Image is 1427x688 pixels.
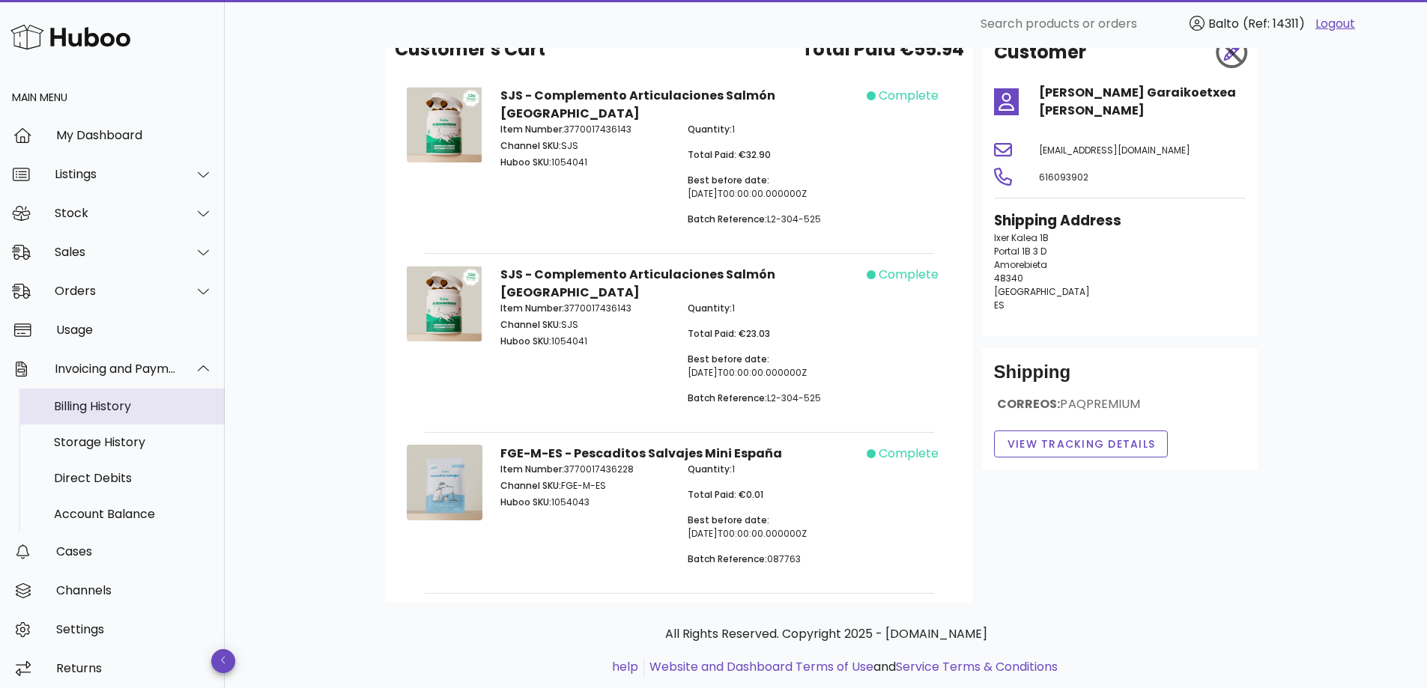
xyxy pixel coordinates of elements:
[688,463,732,475] span: Quantity:
[1243,15,1305,32] span: (Ref: 14311)
[56,544,213,558] div: Cases
[994,245,1046,258] span: Portal 1B 3 D
[688,174,858,201] p: [DATE]T00:00:00.000000Z
[54,471,213,485] div: Direct Debits
[54,507,213,521] div: Account Balance
[500,302,670,315] p: 3770017436143
[500,156,551,168] span: Huboo SKU:
[688,123,732,136] span: Quantity:
[500,139,561,152] span: Channel SKU:
[802,36,964,63] span: Total Paid €55.94
[55,362,177,376] div: Invoicing and Payments
[688,213,767,225] span: Batch Reference:
[500,139,670,153] p: SJS
[54,399,213,413] div: Billing History
[688,552,858,566] p: 087763
[500,335,551,347] span: Huboo SKU:
[896,658,1058,675] a: Service Terms & Conditions
[994,396,1246,424] div: CORREOS:
[688,123,858,136] p: 1
[688,302,732,314] span: Quantity:
[1039,84,1246,120] h4: [PERSON_NAME] Garaikoetxea [PERSON_NAME]
[407,445,482,520] img: Product Image
[994,360,1246,396] div: Shipping
[395,36,545,63] span: Customer's Cart
[500,318,561,331] span: Channel SKU:
[407,266,482,341] img: Product Image
[500,302,564,314] span: Item Number:
[688,392,767,404] span: Batch Reference:
[994,231,1049,244] span: Ixer Kalea 1B
[407,87,482,162] img: Product Image
[500,318,670,332] p: SJS
[994,285,1090,298] span: [GEOGRAPHIC_DATA]
[879,87,939,105] span: complete
[10,21,130,53] img: Huboo Logo
[612,658,638,675] a: help
[500,463,564,475] span: Item Number:
[500,156,670,169] p: 1054041
[500,335,670,348] p: 1054041
[56,622,213,636] div: Settings
[398,625,1255,643] p: All Rights Reserved. Copyright 2025 - [DOMAIN_NAME]
[1060,395,1140,413] span: PAQPREMIUM
[55,206,177,220] div: Stock
[1315,15,1355,33] a: Logout
[500,123,564,136] span: Item Number:
[55,245,177,259] div: Sales
[994,258,1047,271] span: Amorebieta
[55,284,177,298] div: Orders
[1039,171,1088,183] span: 616093902
[688,327,770,340] span: Total Paid: €23.03
[500,123,670,136] p: 3770017436143
[994,210,1246,231] h3: Shipping Address
[500,266,775,301] strong: SJS - Complemento Articulaciones Salmón [GEOGRAPHIC_DATA]
[688,392,858,405] p: L2-304-525
[56,323,213,337] div: Usage
[54,435,213,449] div: Storage History
[688,488,763,501] span: Total Paid: €0.01
[688,463,858,476] p: 1
[688,213,858,226] p: L2-304-525
[500,479,670,493] p: FGE-M-ES
[500,496,670,509] p: 1054043
[56,661,213,675] div: Returns
[500,496,551,508] span: Huboo SKU:
[688,353,858,380] p: [DATE]T00:00:00.000000Z
[1208,15,1239,32] span: Balto
[688,353,769,365] span: Best before date:
[1007,436,1156,452] span: View Tracking details
[1039,144,1190,156] span: [EMAIL_ADDRESS][DOMAIN_NAME]
[688,514,858,541] p: [DATE]T00:00:00.000000Z
[644,658,1058,676] li: and
[688,302,858,315] p: 1
[55,167,177,181] div: Listings
[994,430,1169,457] button: View Tracking details
[500,463,670,476] p: 3770017436228
[688,174,769,186] span: Best before date:
[879,266,939,284] span: complete
[994,272,1023,284] span: 48340
[500,479,561,492] span: Channel SKU:
[688,514,769,526] span: Best before date:
[994,299,1005,311] span: ES
[56,583,213,597] div: Channels
[56,128,213,142] div: My Dashboard
[500,87,775,122] strong: SJS - Complemento Articulaciones Salmón [GEOGRAPHIC_DATA]
[879,445,939,463] span: complete
[688,552,767,565] span: Batch Reference:
[688,148,771,161] span: Total Paid: €32.90
[994,39,1086,66] h2: Customer
[649,658,873,675] a: Website and Dashboard Terms of Use
[500,445,782,462] strong: FGE-M-ES - Pescaditos Salvajes Mini España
